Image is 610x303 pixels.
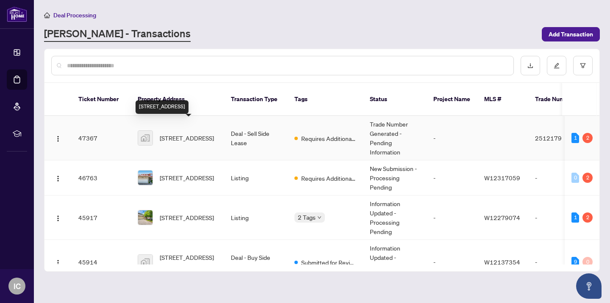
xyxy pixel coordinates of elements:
a: [PERSON_NAME] - Transactions [44,27,191,42]
td: Information Updated - Processing Pending [363,240,427,284]
td: - [528,240,588,284]
th: Ticket Number [72,83,131,116]
th: Status [363,83,427,116]
td: 45917 [72,196,131,240]
img: Logo [55,175,61,182]
span: filter [580,63,586,69]
span: 2 Tags [298,212,316,222]
button: edit [547,56,566,75]
th: Tags [288,83,363,116]
span: edit [554,63,560,69]
button: Logo [51,131,65,145]
td: - [427,196,477,240]
img: Logo [55,259,61,266]
div: 1 [571,133,579,143]
button: Logo [51,255,65,269]
button: Logo [51,211,65,224]
td: Deal - Buy Side Sale [224,240,288,284]
td: - [427,116,477,160]
div: 0 [582,257,593,267]
button: Open asap [576,273,602,299]
td: - [427,240,477,284]
span: download [527,63,533,69]
button: Logo [51,171,65,185]
td: Trade Number Generated - Pending Information [363,116,427,160]
button: Add Transaction [542,27,600,41]
span: W12317059 [484,174,520,182]
img: Logo [55,135,61,142]
span: Deal Processing [53,11,96,19]
td: Deal - Sell Side Lease [224,116,288,160]
span: IC [14,280,21,292]
div: 1 [571,212,579,223]
span: [STREET_ADDRESS] [160,173,214,182]
span: down [317,215,322,220]
span: Add Transaction [549,28,593,41]
td: 2512179 [528,116,588,160]
td: 45914 [72,240,131,284]
td: 46763 [72,160,131,196]
button: filter [573,56,593,75]
span: Requires Additional Docs [301,134,356,143]
th: Project Name [427,83,477,116]
span: Submitted for Review [301,258,356,267]
span: W12279074 [484,214,520,221]
div: [STREET_ADDRESS] [136,100,189,114]
td: Listing [224,160,288,196]
th: Trade Number [528,83,588,116]
div: 0 [571,173,579,183]
span: Requires Additional Docs [301,174,356,183]
button: download [521,56,540,75]
td: - [528,160,588,196]
img: Logo [55,215,61,222]
img: logo [7,6,27,22]
img: thumbnail-img [138,210,152,225]
img: thumbnail-img [138,255,152,269]
div: 2 [582,133,593,143]
img: thumbnail-img [138,171,152,185]
td: Listing [224,196,288,240]
span: [STREET_ADDRESS][PERSON_NAME] [160,253,217,271]
th: MLS # [477,83,528,116]
div: 9 [571,257,579,267]
th: Property Address [131,83,224,116]
img: thumbnail-img [138,131,152,145]
td: - [528,196,588,240]
div: 2 [582,173,593,183]
td: Information Updated - Processing Pending [363,196,427,240]
td: New Submission - Processing Pending [363,160,427,196]
td: - [427,160,477,196]
td: 47367 [72,116,131,160]
div: 2 [582,212,593,223]
span: W12137354 [484,258,520,266]
span: home [44,12,50,18]
th: Transaction Type [224,83,288,116]
span: [STREET_ADDRESS] [160,133,214,143]
span: [STREET_ADDRESS] [160,213,214,222]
